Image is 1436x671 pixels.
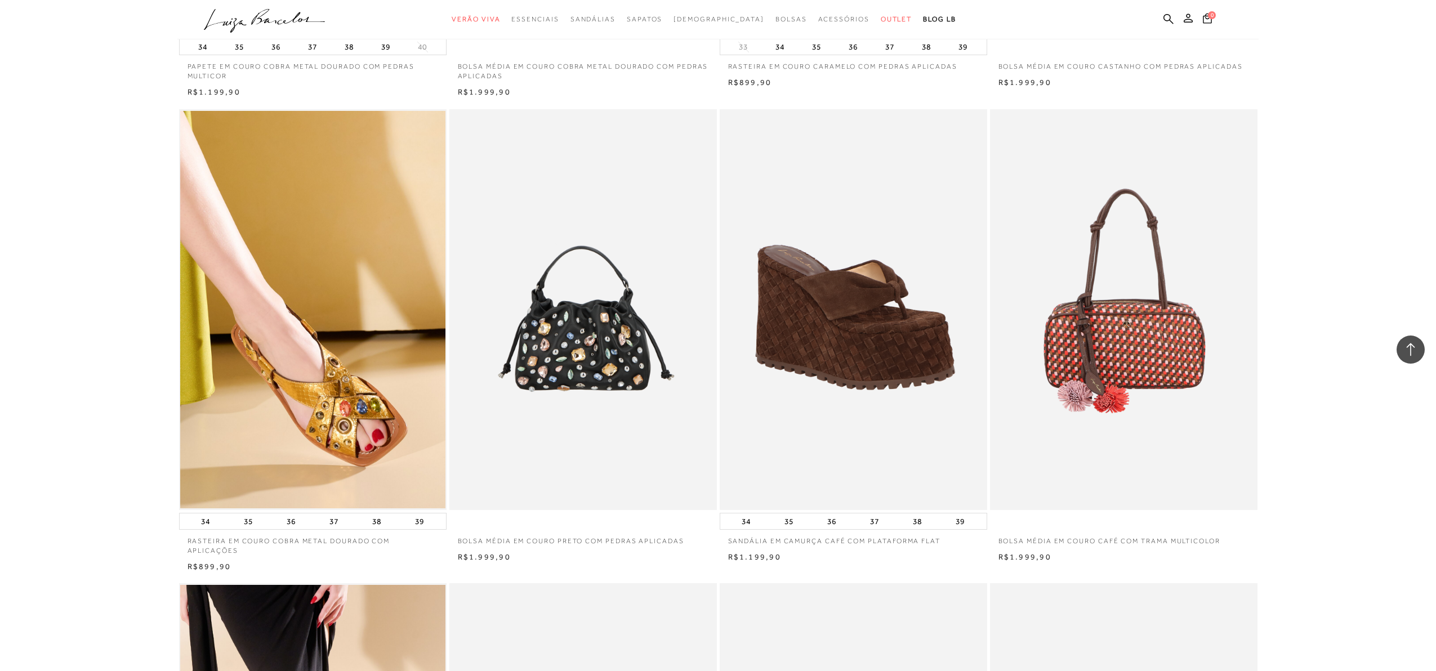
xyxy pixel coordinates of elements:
span: R$1.999,90 [998,78,1051,87]
span: 0 [1208,11,1216,19]
a: RASTEIRA EM COURO CARAMELO COM PEDRAS APLICADAS [720,55,987,71]
button: 34 [738,513,754,529]
a: BOLSA MÉDIA EM COURO PRETO COM PEDRAS APLICADAS [449,530,717,546]
span: R$899,90 [728,78,772,87]
span: Verão Viva [452,15,500,23]
button: 39 [412,513,427,529]
span: R$1.999,90 [458,552,511,561]
a: BOLSA MÉDIA EM COURO CAFÉ COM TRAMA MULTICOLOR [990,530,1257,546]
button: 37 [305,39,320,55]
a: categoryNavScreenReaderText [452,9,500,30]
button: 39 [955,39,971,55]
a: categoryNavScreenReaderText [775,9,807,30]
span: R$899,90 [188,562,231,571]
span: BLOG LB [923,15,956,23]
span: R$1.199,90 [188,87,240,96]
span: R$1.999,90 [998,552,1051,561]
a: categoryNavScreenReaderText [881,9,912,30]
button: 36 [845,39,861,55]
img: BOLSA MÉDIA EM COURO CAFÉ COM TRAMA MULTICOLOR [991,111,1256,509]
span: Sandálias [570,15,616,23]
span: Acessórios [818,15,869,23]
span: R$1.999,90 [458,87,511,96]
button: 40 [414,42,430,52]
a: BLOG LB [923,9,956,30]
a: RASTEIRA EM COURO COBRA METAL DOURADO COM APLICAÇÕES [179,530,447,556]
button: 38 [369,513,385,529]
a: BOLSA MÉDIA EM COURO CASTANHO COM PEDRAS APLICADAS [990,55,1257,71]
button: 35 [809,39,824,55]
button: 35 [781,513,797,529]
a: BOLSA MÉDIA EM COURO CAFÉ COM TRAMA MULTICOLOR BOLSA MÉDIA EM COURO CAFÉ COM TRAMA MULTICOLOR [991,111,1256,509]
span: R$1.199,90 [728,552,781,561]
button: 35 [231,39,247,55]
a: categoryNavScreenReaderText [511,9,559,30]
button: 39 [952,513,968,529]
a: PAPETE EM COURO COBRA METAL DOURADO COM PEDRAS MULTICOR [179,55,447,81]
a: BOLSA MÉDIA EM COURO PRETO COM PEDRAS APLICADAS BOLSA MÉDIA EM COURO PRETO COM PEDRAS APLICADAS [451,111,716,509]
span: Bolsas [775,15,807,23]
span: Essenciais [511,15,559,23]
img: BOLSA MÉDIA EM COURO PRETO COM PEDRAS APLICADAS [451,111,716,509]
button: 34 [198,513,213,529]
span: Outlet [881,15,912,23]
button: 34 [195,39,211,55]
button: 36 [283,513,299,529]
span: [DEMOGRAPHIC_DATA] [674,15,764,23]
button: 36 [824,513,840,529]
a: noSubCategoriesText [674,9,764,30]
button: 36 [268,39,284,55]
a: categoryNavScreenReaderText [627,9,662,30]
button: 38 [341,39,357,55]
button: 37 [326,513,342,529]
button: 38 [918,39,934,55]
img: RASTEIRA EM COURO COBRA METAL DOURADO COM APLICAÇÕES [180,111,445,509]
button: 35 [240,513,256,529]
a: SANDÁLIA EM CAMURÇA CAFÉ COM PLATAFORMA FLAT [720,530,987,546]
a: SANDÁLIA EM CAMURÇA CAFÉ COM PLATAFORMA FLAT [721,111,986,509]
button: 0 [1199,12,1215,28]
a: categoryNavScreenReaderText [818,9,869,30]
img: SANDÁLIA EM CAMURÇA CAFÉ COM PLATAFORMA FLAT [721,109,987,511]
button: 37 [882,39,898,55]
button: 34 [772,39,788,55]
button: 37 [867,513,882,529]
a: categoryNavScreenReaderText [570,9,616,30]
button: 38 [909,513,925,529]
a: BOLSA MÉDIA EM COURO COBRA METAL DOURADO COM PEDRAS APLICADAS [449,55,717,81]
button: 33 [735,42,751,52]
span: Sapatos [627,15,662,23]
button: 39 [378,39,394,55]
a: RASTEIRA EM COURO COBRA METAL DOURADO COM APLICAÇÕES RASTEIRA EM COURO COBRA METAL DOURADO COM AP... [180,111,445,509]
